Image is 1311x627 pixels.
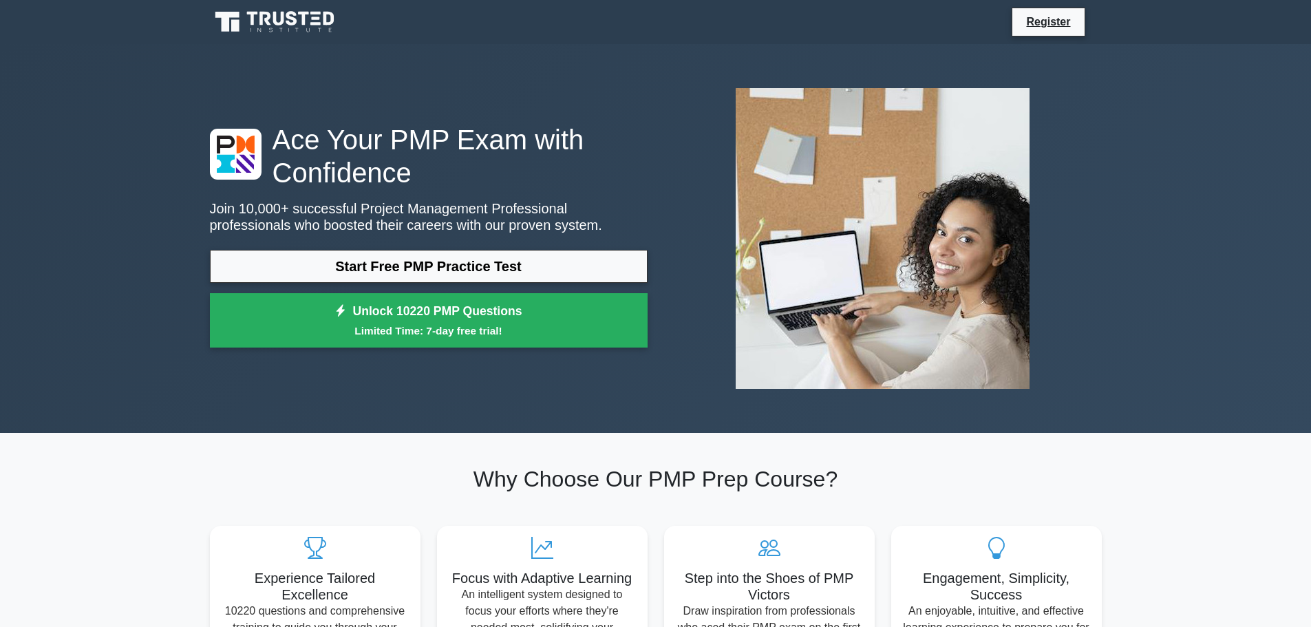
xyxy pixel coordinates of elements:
h5: Engagement, Simplicity, Success [902,570,1091,603]
h1: Ace Your PMP Exam with Confidence [210,123,648,189]
h5: Step into the Shoes of PMP Victors [675,570,864,603]
a: Unlock 10220 PMP QuestionsLimited Time: 7-day free trial! [210,293,648,348]
a: Register [1018,13,1078,30]
h2: Why Choose Our PMP Prep Course? [210,466,1102,492]
h5: Focus with Adaptive Learning [448,570,637,586]
small: Limited Time: 7-day free trial! [227,323,630,339]
p: Join 10,000+ successful Project Management Professional professionals who boosted their careers w... [210,200,648,233]
a: Start Free PMP Practice Test [210,250,648,283]
h5: Experience Tailored Excellence [221,570,409,603]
